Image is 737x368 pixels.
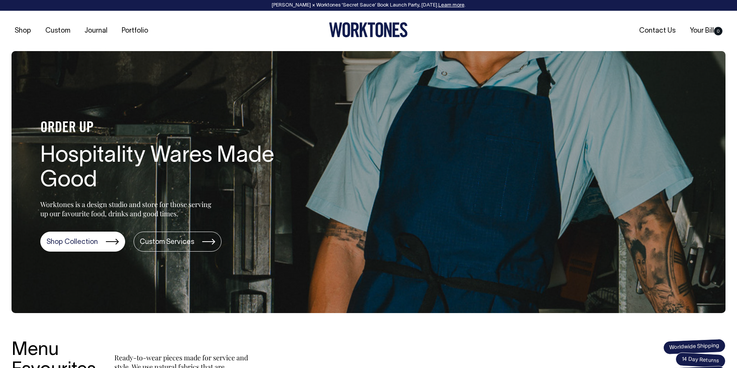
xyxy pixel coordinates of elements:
a: Custom [42,25,73,37]
div: [PERSON_NAME] × Worktones ‘Secret Sauce’ Book Launch Party, [DATE]. . [8,3,729,8]
a: Shop [12,25,34,37]
a: Your Bill0 [687,25,725,37]
a: Contact Us [636,25,679,37]
a: Journal [81,25,111,37]
span: Worldwide Shipping [663,339,725,355]
a: Portfolio [119,25,151,37]
h1: Hospitality Wares Made Good [40,144,286,193]
a: Learn more [438,3,464,8]
h4: ORDER UP [40,120,286,136]
a: Custom Services [134,232,221,252]
span: 0 [714,27,722,35]
p: Worktones is a design studio and store for those serving up our favourite food, drinks and good t... [40,200,215,218]
a: Shop Collection [40,232,125,252]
